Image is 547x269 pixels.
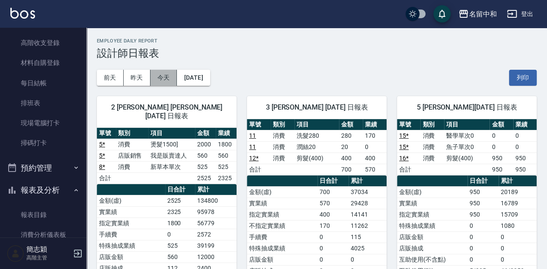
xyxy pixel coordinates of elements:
td: 1080 [499,220,537,231]
td: 2000 [195,139,216,150]
td: 金額(虛) [397,186,467,198]
td: 0 [467,231,499,243]
td: 消費 [116,139,149,150]
table: a dense table [97,128,237,184]
td: 消費 [420,130,444,141]
th: 類別 [271,119,294,130]
button: 登出 [503,6,537,22]
th: 項目 [294,119,339,130]
td: 0 [499,231,537,243]
td: 實業績 [97,206,165,217]
td: 實業績 [247,198,317,209]
th: 日合計 [317,175,349,187]
td: 525 [165,240,195,251]
td: 互助使用(不含點) [397,254,467,265]
th: 金額 [489,119,513,130]
td: 0 [317,254,349,265]
td: 29428 [349,198,387,209]
td: 2525 [195,172,216,184]
button: 昨天 [124,70,150,86]
td: 950 [467,209,499,220]
td: 2572 [195,229,237,240]
button: 列印 [509,70,537,86]
td: 4025 [349,243,387,254]
td: 店販金額 [247,254,317,265]
th: 累計 [195,184,237,195]
td: 570 [317,198,349,209]
td: 560 [195,150,216,161]
td: 2325 [165,206,195,217]
td: 消費 [420,152,444,164]
td: 2325 [216,172,237,184]
td: 400 [339,152,363,164]
td: 醫學單次0 [444,130,490,141]
th: 項目 [444,119,490,130]
td: 0 [489,130,513,141]
th: 累計 [499,175,537,187]
th: 單號 [97,128,116,139]
th: 類別 [116,128,149,139]
button: 名留中和 [455,5,500,23]
td: 115 [349,231,387,243]
td: 特殊抽成業績 [247,243,317,254]
td: 950 [467,186,499,198]
p: 高階主管 [26,254,70,262]
table: a dense table [397,119,537,175]
td: 950 [513,152,537,164]
td: 0 [513,130,537,141]
td: 11262 [349,220,387,231]
th: 類別 [420,119,444,130]
td: 400 [363,152,387,164]
img: Person [7,245,24,262]
td: 950 [489,164,513,175]
td: 280 [339,130,363,141]
th: 單號 [397,119,420,130]
td: 0 [467,220,499,231]
td: 20189 [499,186,537,198]
td: 店販金額 [397,231,467,243]
td: 170 [317,220,349,231]
td: 525 [216,161,237,172]
a: 11 [249,132,256,139]
td: 店販銷售 [116,150,149,161]
td: 950 [513,164,537,175]
td: 0 [467,254,499,265]
td: 20 [339,141,363,152]
td: 剪髮(400) [294,152,339,164]
td: 0 [317,231,349,243]
td: 合計 [97,172,116,184]
td: 15709 [499,209,537,220]
span: 5 [PERSON_NAME][DATE] 日報表 [407,103,526,112]
span: 3 [PERSON_NAME] [DATE] 日報表 [257,103,376,112]
td: 消費 [271,130,294,141]
th: 業績 [363,119,387,130]
td: 魚子單次0 [444,141,490,152]
h3: 設計師日報表 [97,47,537,59]
td: 店販金額 [97,251,165,263]
td: 170 [363,130,387,141]
th: 業績 [513,119,537,130]
td: 0 [165,229,195,240]
a: 11 [249,143,256,150]
td: 16789 [499,198,537,209]
td: 新草本單次 [148,161,195,172]
td: 合計 [247,164,271,175]
th: 單號 [247,119,271,130]
td: 1800 [216,139,237,150]
td: 特殊抽成業績 [97,240,165,251]
td: 0 [499,254,537,265]
th: 金額 [339,119,363,130]
td: 實業績 [397,198,467,209]
a: 排班表 [3,93,83,113]
a: 材料自購登錄 [3,53,83,73]
a: 報表目錄 [3,205,83,225]
button: save [433,5,451,23]
td: 洗髮280 [294,130,339,141]
td: 手續費 [97,229,165,240]
button: 預約管理 [3,157,83,179]
th: 項目 [148,128,195,139]
td: 0 [349,254,387,265]
td: 12000 [195,251,237,263]
td: 金額(虛) [247,186,317,198]
td: 不指定實業績 [247,220,317,231]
